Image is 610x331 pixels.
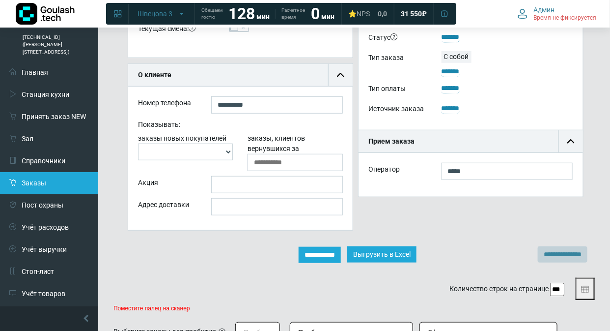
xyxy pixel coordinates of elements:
[342,5,393,23] a: ⭐NPS 0,0
[361,82,434,97] div: Тип оплаты
[131,133,240,171] div: заказы новых покупателей
[449,284,549,294] label: Количество строк на странице
[361,102,434,118] div: Источник заказа
[361,31,434,46] div: Статус
[347,246,416,263] : Выгрузить в Excel
[131,176,204,193] div: Акция
[368,137,415,145] b: Прием заказа
[138,71,171,79] b: О клиенте
[113,305,595,312] p: Поместите палец на сканер
[201,7,222,21] span: Обещаем гостю
[357,10,370,18] span: NPS
[195,5,340,23] a: Обещаем гостю 128 мин Расчетное время 0 мин
[138,9,172,18] span: Швецова 3
[512,3,602,24] button: Админ Время не фиксируется
[321,13,334,21] span: мин
[442,53,471,60] span: С собой
[131,118,350,133] div: Показывать:
[422,9,427,18] span: ₽
[131,22,222,37] div: Текущая смена:
[131,198,204,215] div: Адрес доставки
[311,4,320,23] strong: 0
[131,96,204,114] div: Номер телефона
[533,14,596,22] span: Время не фиксируется
[361,51,434,77] div: Тип заказа
[368,164,400,175] label: Оператор
[228,4,255,23] strong: 128
[401,9,422,18] span: 31 550
[132,6,192,22] button: Швецова 3
[378,9,387,18] span: 0,0
[337,71,344,79] img: collapse
[567,138,574,145] img: collapse
[256,13,270,21] span: мин
[533,5,555,14] span: Админ
[348,9,370,18] div: ⭐
[281,7,305,21] span: Расчетное время
[395,5,433,23] a: 31 550 ₽
[240,133,350,171] div: заказы, клиентов вернувшихся за
[16,3,75,25] img: Логотип компании Goulash.tech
